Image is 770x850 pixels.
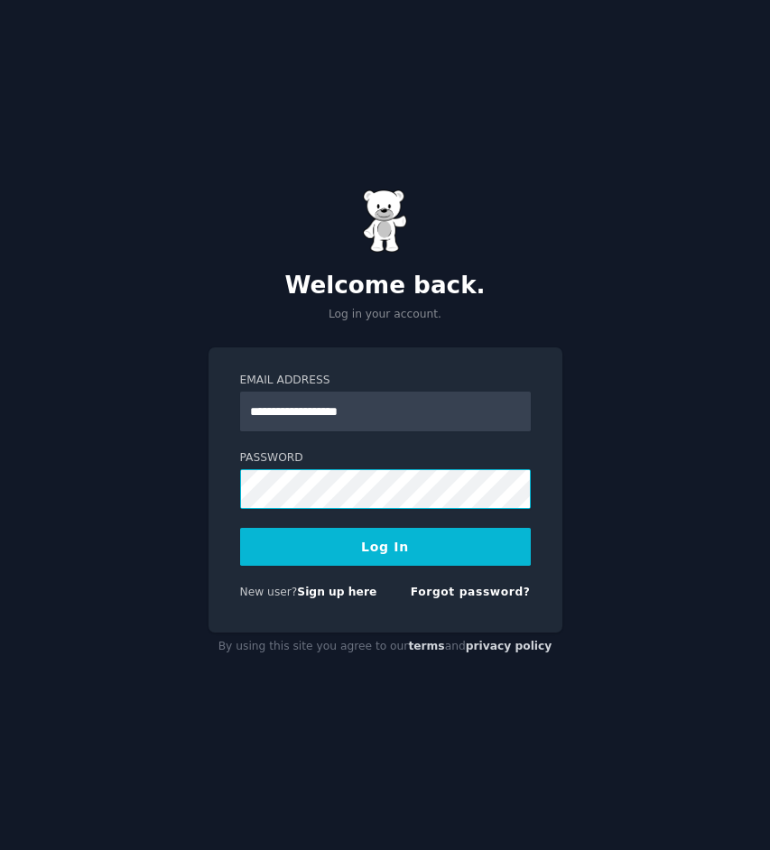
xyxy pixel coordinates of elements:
p: Log in your account. [209,307,562,323]
a: Forgot password? [411,586,531,598]
label: Password [240,450,531,467]
a: privacy policy [466,640,552,652]
span: New user? [240,586,298,598]
img: Gummy Bear [363,189,408,253]
button: Log In [240,528,531,566]
label: Email Address [240,373,531,389]
a: Sign up here [297,586,376,598]
div: By using this site you agree to our and [209,633,562,661]
a: terms [408,640,444,652]
h2: Welcome back. [209,272,562,300]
